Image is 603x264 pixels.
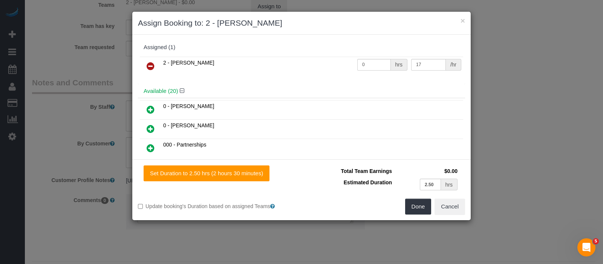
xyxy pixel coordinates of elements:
div: hrs [391,59,407,71]
span: 5 [593,238,599,244]
td: Total Team Earnings [307,165,394,177]
div: /hr [446,59,461,71]
h3: Assign Booking to: 2 - [PERSON_NAME] [138,17,465,29]
span: 000 - Partnerships [163,142,206,148]
h4: Available (20) [144,88,459,94]
input: Update booking's Duration based on assigned Teams [138,204,143,209]
label: Update booking's Duration based on assigned Teams [138,202,296,210]
button: Cancel [435,199,465,215]
span: 0 - [PERSON_NAME] [163,103,214,109]
div: hrs [441,179,458,190]
td: $0.00 [394,165,459,177]
span: 0 - [PERSON_NAME] [163,122,214,128]
span: Estimated Duration [344,179,392,185]
span: 2 - [PERSON_NAME] [163,60,214,66]
iframe: Intercom live chat [577,238,595,256]
button: Done [405,199,432,215]
div: Assigned (1) [144,44,459,51]
button: × [461,17,465,25]
button: Set Duration to 2.50 hrs (2 hours 30 minutes) [144,165,269,181]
